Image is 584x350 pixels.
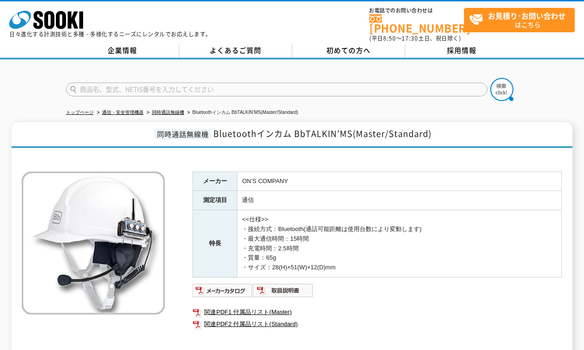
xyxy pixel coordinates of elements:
a: お見積り･お問い合わせはこちら [464,8,575,32]
th: 特長 [193,210,237,278]
a: 採用情報 [405,44,518,58]
a: 関連PDF2 付属品リスト(Standard) [193,318,562,330]
td: ON’S COMPANY [237,172,562,191]
a: よくあるご質問 [179,44,292,58]
img: メーカーカタログ [193,283,253,298]
span: Bluetoothインカム BbTALKIN’MS(Master/Standard) [213,127,432,140]
span: お電話でのお問い合わせは [369,8,464,13]
a: 通信・安全管理機器 [102,110,144,115]
img: Bluetoothインカム BbTALKIN’MS(Master/Standard) [22,172,165,314]
td: <<仕様>> ・接続方式：Bluetooth(通話可能距離は使用台数により変動します) ・最大通信時間：15時間 ・充電時間：2.5時間 ・質量：65g ・サイズ：28(H)×51(W)×12(... [237,210,562,278]
span: はこちら [469,8,574,31]
strong: お見積り･お問い合わせ [488,10,566,21]
p: 日々進化する計測技術と多種・多様化するニーズにレンタルでお応えします。 [9,31,211,37]
span: 17:30 [402,34,418,42]
td: 通信 [237,191,562,210]
a: 関連PDF1 付属品リスト(Master) [193,306,562,318]
th: 測定項目 [193,191,237,210]
li: Bluetoothインカム BbTALKIN’MS(Master/Standard) [186,108,298,118]
a: メーカーカタログ [193,289,253,296]
a: 初めての方へ [292,44,405,58]
a: 企業情報 [66,44,179,58]
a: 同時通話無線機 [152,110,184,115]
span: 同時通話無線機 [155,129,211,139]
span: 初めての方へ [326,45,371,55]
span: (平日 ～ 土日、祝日除く) [369,34,461,42]
a: [PHONE_NUMBER] [369,14,464,33]
th: メーカー [193,172,237,191]
img: btn_search.png [490,78,513,101]
img: 取扱説明書 [253,283,313,298]
span: 8:50 [383,34,396,42]
a: 取扱説明書 [253,289,313,296]
a: トップページ [66,110,94,115]
input: 商品名、型式、NETIS番号を入力してください [66,83,488,96]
